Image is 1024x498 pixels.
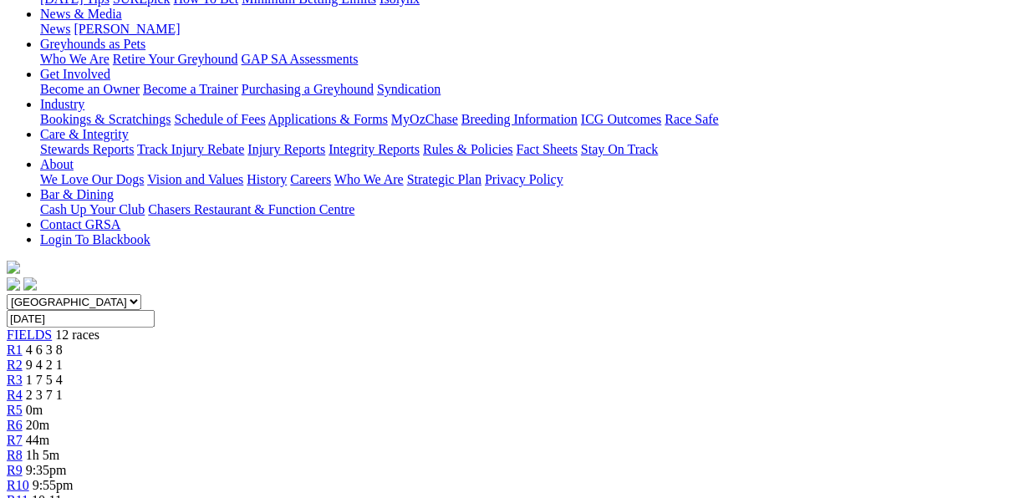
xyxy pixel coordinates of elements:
[40,37,145,51] a: Greyhounds as Pets
[40,157,74,171] a: About
[7,478,29,492] a: R10
[7,310,155,328] input: Select date
[242,82,374,96] a: Purchasing a Greyhound
[581,142,658,156] a: Stay On Track
[137,142,244,156] a: Track Injury Rebate
[407,172,481,186] a: Strategic Plan
[7,403,23,417] a: R5
[40,142,134,156] a: Stewards Reports
[517,142,578,156] a: Fact Sheets
[113,52,238,66] a: Retire Your Greyhound
[7,448,23,462] a: R8
[7,277,20,291] img: facebook.svg
[485,172,563,186] a: Privacy Policy
[26,433,49,447] span: 44m
[7,433,23,447] a: R7
[7,373,23,387] a: R3
[665,112,718,126] a: Race Safe
[40,187,114,201] a: Bar & Dining
[581,112,661,126] a: ICG Outcomes
[7,463,23,477] a: R9
[40,232,150,246] a: Login To Blackbook
[461,112,578,126] a: Breeding Information
[26,343,63,357] span: 4 6 3 8
[40,67,110,81] a: Get Involved
[40,217,120,231] a: Contact GRSA
[40,127,129,141] a: Care & Integrity
[26,418,49,432] span: 20m
[40,142,1005,157] div: Care & Integrity
[55,328,99,342] span: 12 races
[40,97,84,111] a: Industry
[423,142,513,156] a: Rules & Policies
[7,358,23,372] a: R2
[377,82,441,96] a: Syndication
[7,328,52,342] a: FIELDS
[247,142,325,156] a: Injury Reports
[329,142,420,156] a: Integrity Reports
[7,388,23,402] a: R4
[7,418,23,432] a: R6
[7,343,23,357] a: R1
[40,112,1005,127] div: Industry
[74,22,180,36] a: [PERSON_NAME]
[40,82,1005,97] div: Get Involved
[290,172,331,186] a: Careers
[40,7,122,21] a: News & Media
[147,172,243,186] a: Vision and Values
[26,373,63,387] span: 1 7 5 4
[40,202,1005,217] div: Bar & Dining
[148,202,354,216] a: Chasers Restaurant & Function Centre
[40,202,145,216] a: Cash Up Your Club
[26,463,67,477] span: 9:35pm
[268,112,388,126] a: Applications & Forms
[391,112,458,126] a: MyOzChase
[40,52,1005,67] div: Greyhounds as Pets
[40,82,140,96] a: Become an Owner
[247,172,287,186] a: History
[40,22,1005,37] div: News & Media
[242,52,359,66] a: GAP SA Assessments
[40,172,1005,187] div: About
[26,388,63,402] span: 2 3 7 1
[143,82,238,96] a: Become a Trainer
[40,172,144,186] a: We Love Our Dogs
[26,358,63,372] span: 9 4 2 1
[23,277,37,291] img: twitter.svg
[40,52,110,66] a: Who We Are
[40,22,70,36] a: News
[26,448,59,462] span: 1h 5m
[7,261,20,274] img: logo-grsa-white.png
[26,403,43,417] span: 0m
[334,172,404,186] a: Who We Are
[33,478,74,492] span: 9:55pm
[174,112,265,126] a: Schedule of Fees
[40,112,171,126] a: Bookings & Scratchings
